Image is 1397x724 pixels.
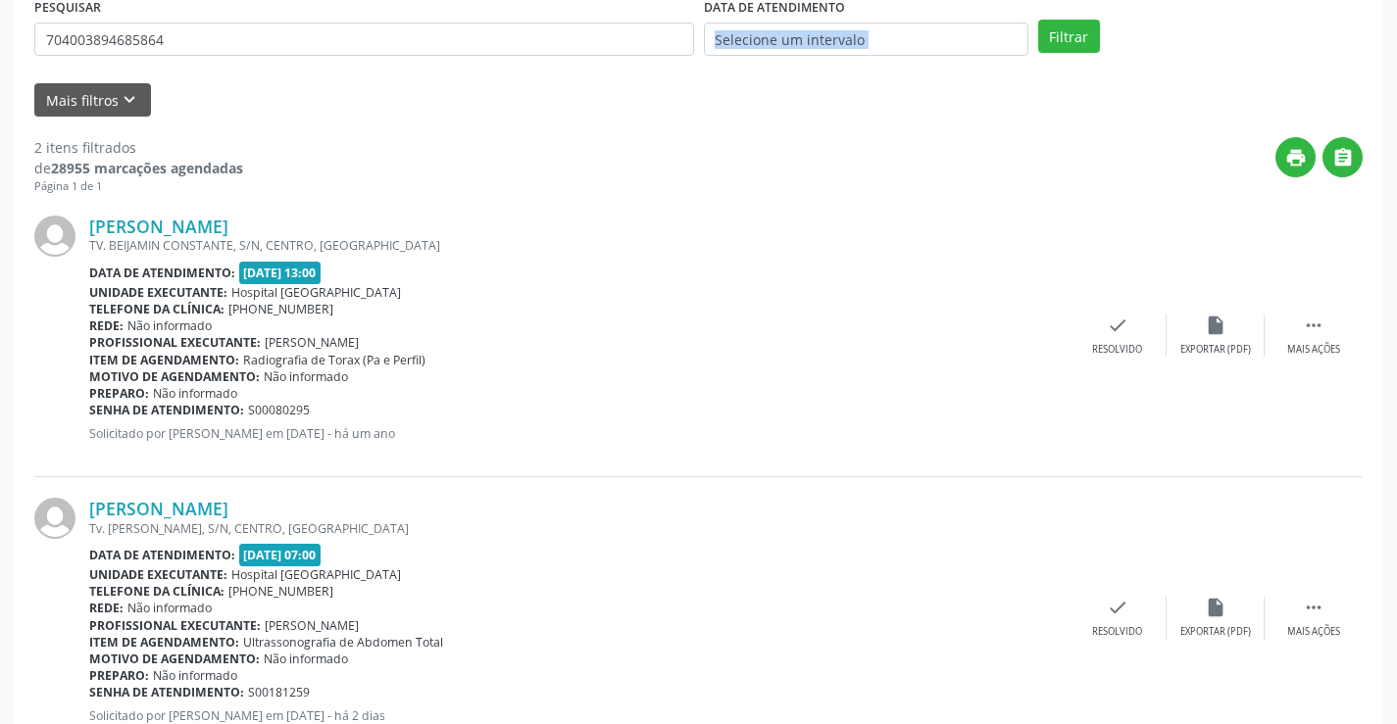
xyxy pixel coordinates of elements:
[231,284,401,301] span: Hospital [GEOGRAPHIC_DATA]
[34,178,243,195] div: Página 1 de 1
[1180,343,1251,357] div: Exportar (PDF)
[1180,625,1251,639] div: Exportar (PDF)
[1275,137,1316,177] button: print
[89,684,244,700] b: Senha de atendimento:
[89,265,235,281] b: Data de atendimento:
[1107,314,1128,336] i: check
[1205,314,1226,336] i: insert_drive_file
[89,352,239,368] b: Item de agendamento:
[265,334,359,351] span: [PERSON_NAME]
[89,498,228,519] a: [PERSON_NAME]
[89,707,1069,724] p: Solicitado por [PERSON_NAME] em [DATE] - há 2 dias
[264,368,348,385] span: Não informado
[34,498,75,539] img: img
[89,334,261,351] b: Profissional executante:
[265,617,359,634] span: [PERSON_NAME]
[89,634,239,651] b: Item de agendamento:
[231,566,401,583] span: Hospital [GEOGRAPHIC_DATA]
[89,385,149,402] b: Preparo:
[89,368,260,385] b: Motivo de agendamento:
[153,667,237,684] span: Não informado
[89,301,225,317] b: Telefone da clínica:
[34,23,694,56] input: Nome, CNS
[1303,597,1324,618] i: 
[34,137,243,158] div: 2 itens filtrados
[239,262,322,284] span: [DATE] 13:00
[89,651,260,667] b: Motivo de agendamento:
[89,583,225,600] b: Telefone da clínica:
[34,83,151,118] button: Mais filtroskeyboard_arrow_down
[228,301,333,317] span: [PHONE_NUMBER]
[153,385,237,402] span: Não informado
[89,667,149,684] b: Preparo:
[89,216,228,237] a: [PERSON_NAME]
[1038,20,1100,53] button: Filtrar
[89,237,1069,254] div: TV. BEIJAMIN CONSTANTE, S/N, CENTRO, [GEOGRAPHIC_DATA]
[89,600,124,616] b: Rede:
[89,425,1069,442] p: Solicitado por [PERSON_NAME] em [DATE] - há um ano
[1287,625,1340,639] div: Mais ações
[1285,147,1307,169] i: print
[228,583,333,600] span: [PHONE_NUMBER]
[1332,147,1354,169] i: 
[1205,597,1226,618] i: insert_drive_file
[704,23,1028,56] input: Selecione um intervalo
[89,520,1069,537] div: Tv. [PERSON_NAME], S/N, CENTRO, [GEOGRAPHIC_DATA]
[1322,137,1363,177] button: 
[1107,597,1128,618] i: check
[243,634,443,651] span: Ultrassonografia de Abdomen Total
[264,651,348,667] span: Não informado
[127,600,212,616] span: Não informado
[119,89,140,111] i: keyboard_arrow_down
[1092,625,1142,639] div: Resolvido
[89,547,235,563] b: Data de atendimento:
[127,317,212,334] span: Não informado
[89,566,227,583] b: Unidade executante:
[1287,343,1340,357] div: Mais ações
[1303,314,1324,336] i: 
[1092,343,1142,357] div: Resolvido
[89,617,261,634] b: Profissional executante:
[248,684,310,700] span: S00181259
[34,216,75,257] img: img
[248,402,310,418] span: S00080295
[51,159,243,177] strong: 28955 marcações agendadas
[89,317,124,334] b: Rede:
[34,158,243,178] div: de
[239,544,322,566] span: [DATE] 07:00
[243,352,425,368] span: Radiografia de Torax (Pa e Perfil)
[89,402,244,418] b: Senha de atendimento:
[89,284,227,301] b: Unidade executante:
